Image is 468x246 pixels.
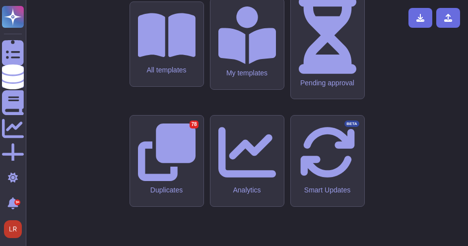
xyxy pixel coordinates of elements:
[299,186,356,194] div: Smart Updates
[299,79,356,87] div: Pending approval
[190,121,198,128] div: 78
[14,199,20,205] div: 9+
[218,186,276,194] div: Analytics
[2,218,29,240] button: user
[4,220,22,238] img: user
[138,66,196,74] div: All templates
[344,121,359,127] div: BETA
[138,186,196,194] div: Duplicates
[218,69,276,77] div: My templates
